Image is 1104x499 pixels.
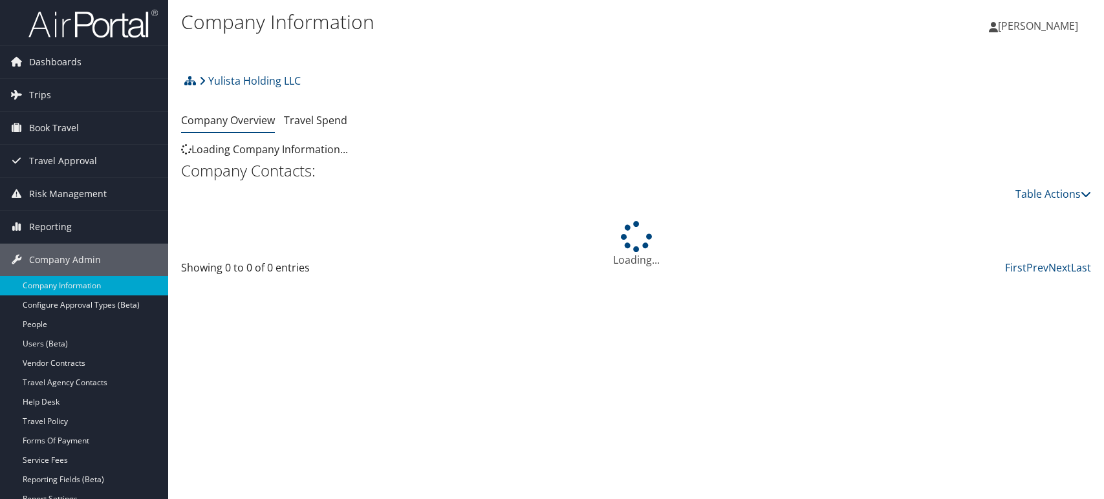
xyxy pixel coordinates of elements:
[181,260,394,282] div: Showing 0 to 0 of 0 entries
[199,68,301,94] a: Yulista Holding LLC
[284,113,347,127] a: Travel Spend
[181,160,1091,182] h2: Company Contacts:
[29,244,101,276] span: Company Admin
[1026,260,1048,275] a: Prev
[181,113,275,127] a: Company Overview
[181,8,788,36] h1: Company Information
[28,8,158,39] img: airportal-logo.png
[29,178,107,210] span: Risk Management
[1015,187,1091,201] a: Table Actions
[29,46,81,78] span: Dashboards
[29,112,79,144] span: Book Travel
[29,79,51,111] span: Trips
[1048,260,1071,275] a: Next
[989,6,1091,45] a: [PERSON_NAME]
[29,211,72,243] span: Reporting
[1071,260,1091,275] a: Last
[181,221,1091,268] div: Loading...
[181,142,348,156] span: Loading Company Information...
[29,145,97,177] span: Travel Approval
[998,19,1078,33] span: [PERSON_NAME]
[1005,260,1026,275] a: First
